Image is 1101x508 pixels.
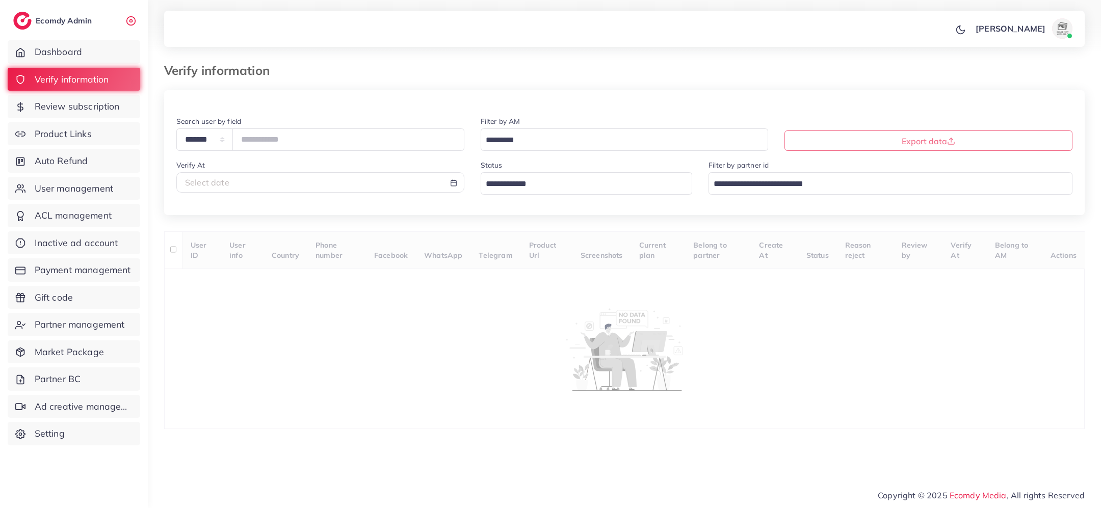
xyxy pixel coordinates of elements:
input: Search for option [710,176,1059,192]
a: Ecomdy Media [950,490,1007,500]
span: Export data [902,136,955,146]
span: Setting [35,427,65,440]
span: ACL management [35,209,112,222]
label: Status [481,160,503,170]
span: Inactive ad account [35,236,118,250]
button: Export data [784,130,1072,151]
span: Partner BC [35,372,81,386]
span: Copyright © 2025 [878,489,1085,501]
span: Dashboard [35,45,82,59]
a: Setting [8,422,140,445]
a: Partner management [8,313,140,336]
div: Search for option [709,172,1072,194]
a: [PERSON_NAME]avatar [970,18,1077,39]
span: Verify information [35,73,109,86]
span: Market Package [35,345,104,359]
a: Gift code [8,286,140,309]
div: Search for option [481,172,693,194]
span: Review subscription [35,100,120,113]
span: Auto Refund [35,154,88,168]
h2: Ecomdy Admin [36,16,94,25]
a: User management [8,177,140,200]
a: Ad creative management [8,395,140,418]
a: Inactive ad account [8,231,140,255]
input: Search for option [482,132,755,148]
img: avatar [1052,18,1072,39]
p: [PERSON_NAME] [976,22,1045,35]
a: Review subscription [8,95,140,118]
img: logo [13,12,32,30]
a: ACL management [8,204,140,227]
a: Product Links [8,122,140,146]
a: logoEcomdy Admin [13,12,94,30]
span: Ad creative management [35,400,133,413]
span: Gift code [35,291,73,304]
span: Payment management [35,263,131,277]
a: Auto Refund [8,149,140,173]
label: Filter by partner id [709,160,769,170]
label: Filter by AM [481,116,520,126]
span: User management [35,182,113,195]
a: Verify information [8,68,140,91]
div: Search for option [481,128,769,150]
a: Partner BC [8,367,140,391]
span: Product Links [35,127,92,141]
a: Dashboard [8,40,140,64]
input: Search for option [482,176,679,192]
span: Partner management [35,318,125,331]
a: Payment management [8,258,140,282]
label: Search user by field [176,116,241,126]
h3: Verify information [164,63,278,78]
a: Market Package [8,340,140,364]
label: Verify At [176,160,205,170]
span: , All rights Reserved [1007,489,1085,501]
span: Select date [185,177,229,188]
